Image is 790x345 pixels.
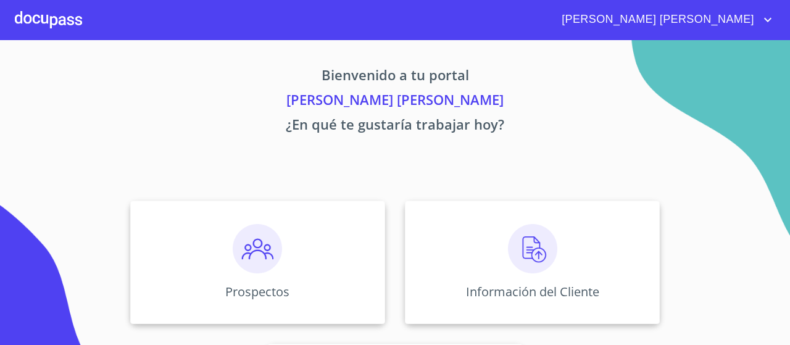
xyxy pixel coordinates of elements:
span: [PERSON_NAME] [PERSON_NAME] [552,10,760,30]
p: ¿En qué te gustaría trabajar hoy? [15,114,775,139]
p: Prospectos [225,283,289,300]
img: carga.png [508,224,557,273]
p: [PERSON_NAME] [PERSON_NAME] [15,89,775,114]
button: account of current user [552,10,775,30]
img: prospectos.png [233,224,282,273]
p: Bienvenido a tu portal [15,65,775,89]
p: Información del Cliente [466,283,599,300]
